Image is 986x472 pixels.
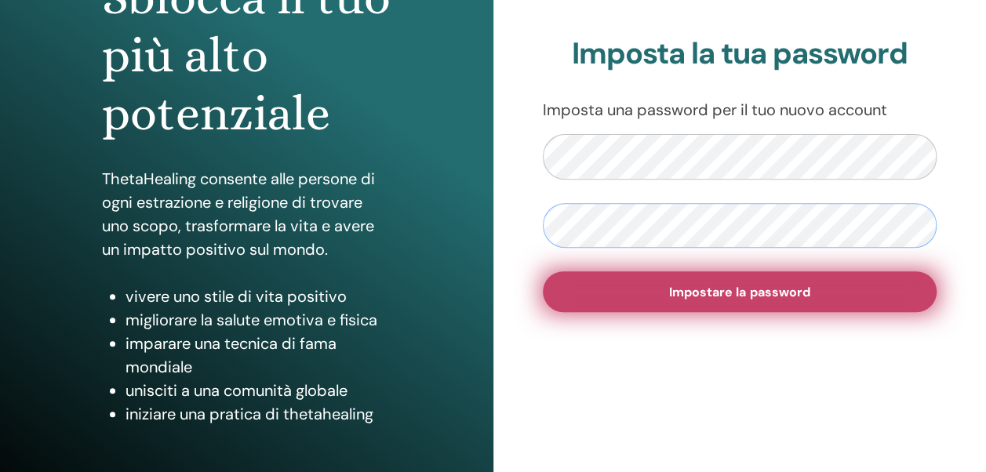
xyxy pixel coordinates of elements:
li: iniziare una pratica di thetahealing [126,402,391,426]
li: imparare una tecnica di fama mondiale [126,332,391,379]
button: Impostare la password [543,271,937,312]
span: Impostare la password [669,284,810,300]
h2: Imposta la tua password [543,36,937,72]
p: ThetaHealing consente alle persone di ogni estrazione e religione di trovare uno scopo, trasforma... [102,167,391,261]
p: Imposta una password per il tuo nuovo account [543,98,937,122]
li: migliorare la salute emotiva e fisica [126,308,391,332]
li: vivere uno stile di vita positivo [126,285,391,308]
li: unisciti a una comunità globale [126,379,391,402]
